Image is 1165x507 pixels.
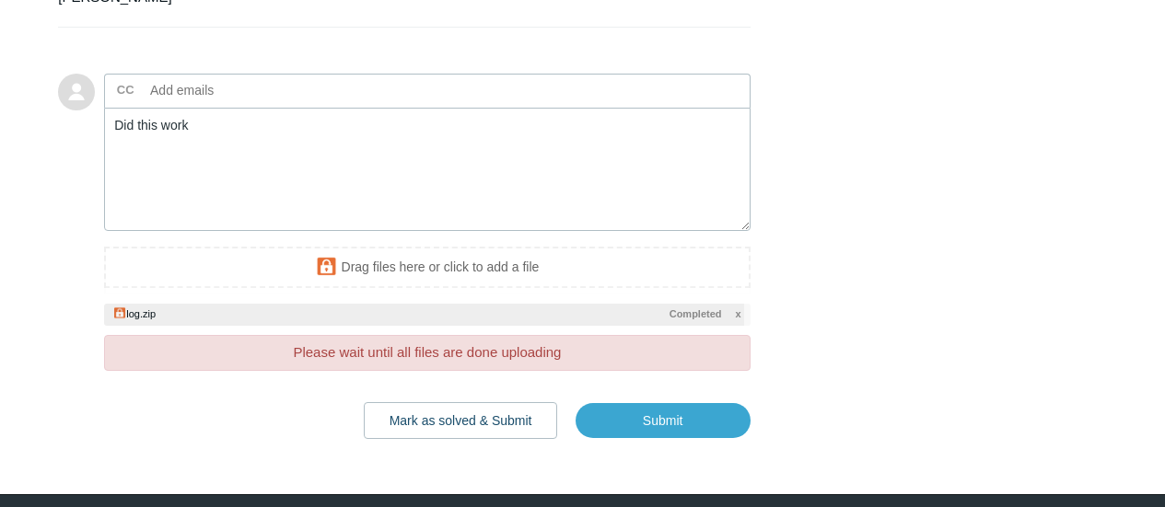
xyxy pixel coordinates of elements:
span: x [736,306,741,322]
textarea: Add your reply [104,108,750,232]
input: Add emails [144,76,342,104]
input: Submit [576,403,751,438]
span: Completed [670,306,722,322]
button: Mark as solved & Submit [364,402,558,439]
label: CC [117,76,134,104]
div: Please wait until all files are done uploading [104,335,750,371]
